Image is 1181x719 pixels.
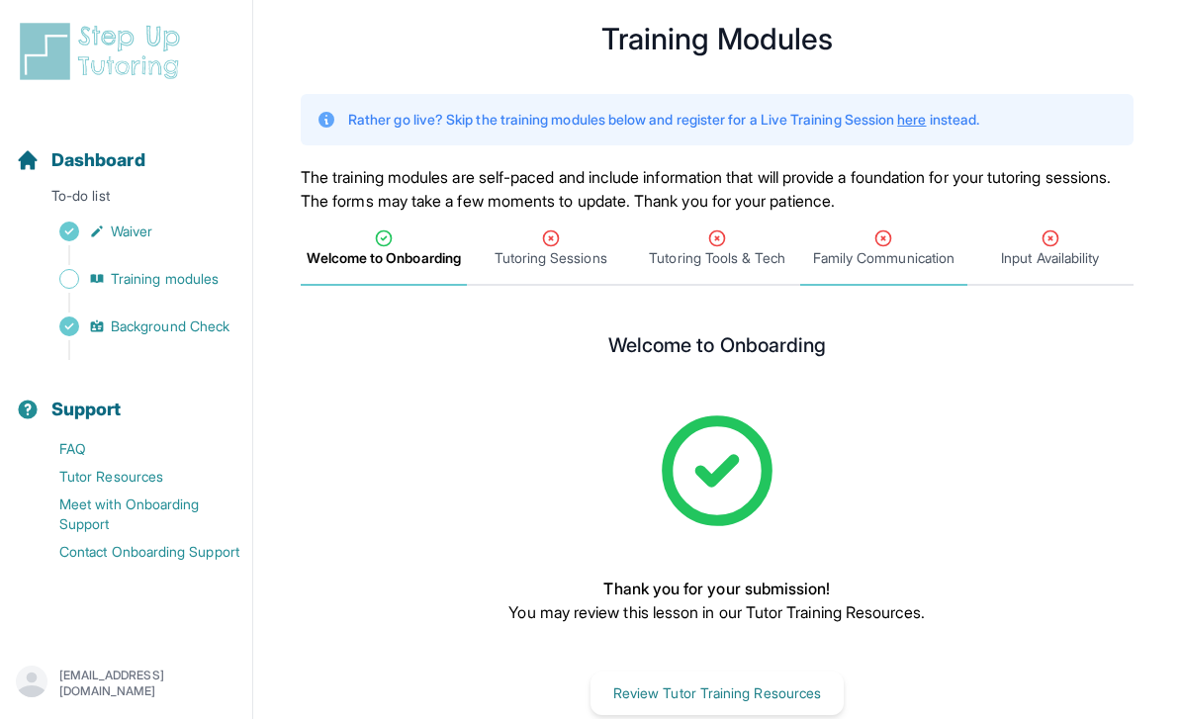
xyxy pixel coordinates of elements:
img: logo [16,20,192,83]
a: here [897,111,926,128]
span: Training modules [111,269,219,289]
span: Tutoring Sessions [495,248,607,268]
a: Dashboard [16,146,145,174]
a: Training modules [16,265,252,293]
a: Review Tutor Training Resources [590,682,844,702]
span: Dashboard [51,146,145,174]
a: Meet with Onboarding Support [16,491,252,538]
a: Waiver [16,218,252,245]
span: Background Check [111,316,229,336]
button: Support [8,364,244,431]
a: FAQ [16,435,252,463]
p: To-do list [8,186,244,214]
a: Contact Onboarding Support [16,538,252,566]
span: Family Communication [813,248,954,268]
span: Support [51,396,122,423]
span: Welcome to Onboarding [307,248,460,268]
p: You may review this lesson in our Tutor Training Resources. [508,600,925,624]
p: [EMAIL_ADDRESS][DOMAIN_NAME] [59,668,236,699]
a: Tutor Resources [16,463,252,491]
button: Dashboard [8,115,244,182]
h1: Training Modules [301,27,1134,50]
p: Thank you for your submission! [508,577,925,600]
span: Input Availability [1001,248,1099,268]
button: Review Tutor Training Resources [590,672,844,715]
span: Waiver [111,222,152,241]
h2: Welcome to Onboarding [608,333,826,365]
p: Rather go live? Skip the training modules below and register for a Live Training Session instead. [348,110,979,130]
span: Tutoring Tools & Tech [649,248,784,268]
nav: Tabs [301,213,1134,286]
a: Background Check [16,313,252,340]
p: The training modules are self-paced and include information that will provide a foundation for yo... [301,165,1134,213]
button: [EMAIL_ADDRESS][DOMAIN_NAME] [16,666,236,701]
